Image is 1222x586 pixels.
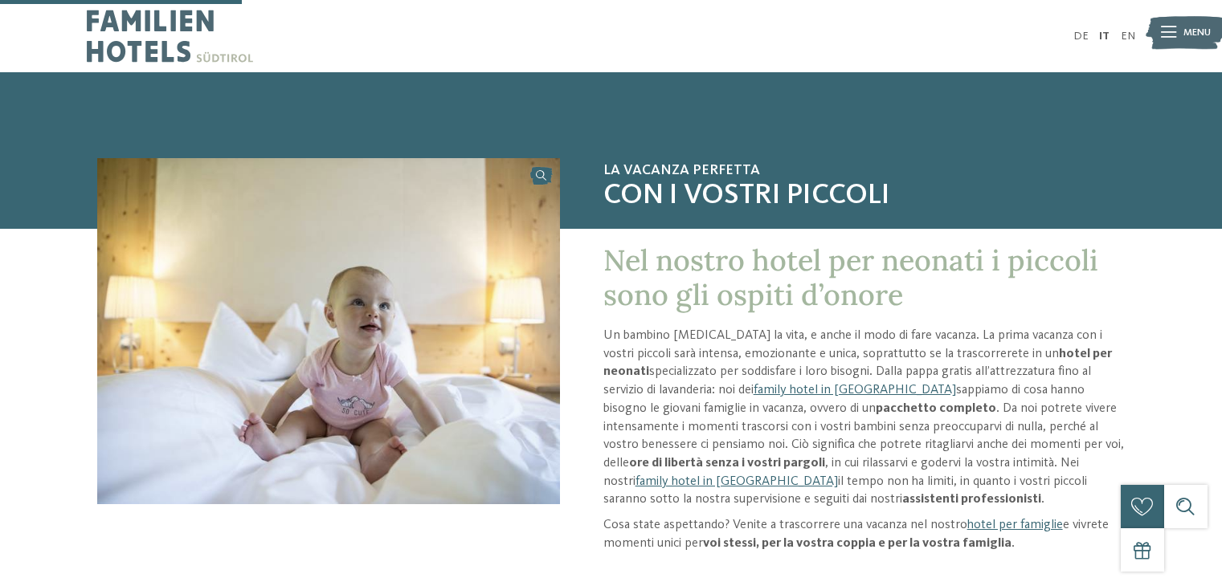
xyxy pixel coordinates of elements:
strong: assistenti professionisti [902,493,1041,506]
p: Cosa state aspettando? Venite a trascorrere una vacanza nel nostro e vivrete momenti unici per . [603,516,1125,552]
span: Menu [1183,26,1211,40]
span: Nel nostro hotel per neonati i piccoli sono gli ospiti d’onore [603,242,1098,313]
span: La vacanza perfetta [603,162,1125,180]
p: Un bambino [MEDICAL_DATA] la vita, e anche il modo di fare vacanza. La prima vacanza con i vostri... [603,327,1125,509]
a: family hotel in [GEOGRAPHIC_DATA] [636,475,838,488]
strong: voi stessi, per la vostra coppia e per la vostra famiglia [703,537,1012,550]
strong: pacchetto completo [876,402,996,415]
a: DE [1073,31,1089,42]
a: hotel per famiglie [967,519,1063,531]
strong: hotel per neonati [603,348,1112,379]
img: Hotel per neonati in Alto Adige per una vacanza di relax [97,158,560,504]
a: family hotel in [GEOGRAPHIC_DATA] [754,384,956,397]
strong: ore di libertà senza i vostri pargoli [629,457,825,470]
span: con i vostri piccoli [603,179,1125,214]
a: EN [1121,31,1135,42]
a: IT [1099,31,1110,42]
